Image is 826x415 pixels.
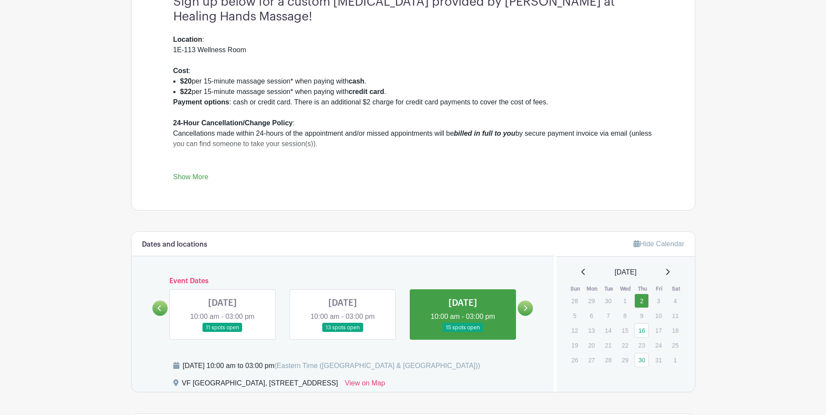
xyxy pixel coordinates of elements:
[618,353,632,367] p: 29
[668,309,682,322] p: 11
[618,338,632,352] p: 22
[584,309,599,322] p: 6
[180,76,653,87] li: per 15-minute massage session* when paying with .
[168,277,518,285] h6: Event Dates
[567,284,584,293] th: Sun
[173,67,189,74] strong: Cost
[618,309,632,322] p: 8
[615,267,637,278] span: [DATE]
[584,353,599,367] p: 27
[180,88,192,95] strong: $22
[601,324,615,337] p: 14
[668,294,682,308] p: 4
[668,353,682,367] p: 1
[601,309,615,322] p: 7
[584,294,599,308] p: 29
[274,362,480,369] span: (Eastern Time ([GEOGRAPHIC_DATA] & [GEOGRAPHIC_DATA]))
[454,130,515,137] em: billed in full to you
[180,87,653,97] li: per 15-minute massage session* when paying with .
[180,77,192,85] strong: $20
[651,353,666,367] p: 31
[600,284,617,293] th: Tue
[584,338,599,352] p: 20
[617,284,634,293] th: Wed
[173,97,653,222] div: : cash or credit card. There is an additional $2 charge for credit card payments to cover the cos...
[651,338,666,352] p: 24
[601,353,615,367] p: 28
[567,294,582,308] p: 28
[634,240,684,248] a: Hide Calendar
[668,324,682,337] p: 18
[173,34,653,76] div: : 1E-113 Wellness Room :
[668,284,684,293] th: Sat
[634,284,651,293] th: Thu
[348,77,364,85] strong: cash
[142,241,207,249] h6: Dates and locations
[345,378,385,392] a: View on Map
[584,284,601,293] th: Mon
[567,353,582,367] p: 26
[618,324,632,337] p: 15
[567,309,582,322] p: 5
[634,323,649,338] a: 16
[173,98,229,106] strong: Payment options
[651,294,666,308] p: 3
[183,361,480,371] div: [DATE] 10:00 am to 03:00 pm
[634,353,649,367] a: 30
[651,309,666,322] p: 10
[567,338,582,352] p: 19
[668,338,682,352] p: 25
[584,324,599,337] p: 13
[651,284,668,293] th: Fri
[618,294,632,308] p: 1
[634,309,649,322] p: 9
[634,338,649,352] p: 23
[182,378,338,392] div: VF [GEOGRAPHIC_DATA], [STREET_ADDRESS]
[601,294,615,308] p: 30
[634,294,649,308] a: 2
[173,173,209,184] a: Show More
[601,338,615,352] p: 21
[567,324,582,337] p: 12
[651,324,666,337] p: 17
[348,88,384,95] strong: credit card
[173,119,293,127] strong: 24-Hour Cancellation/Change Policy
[173,36,202,43] strong: Location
